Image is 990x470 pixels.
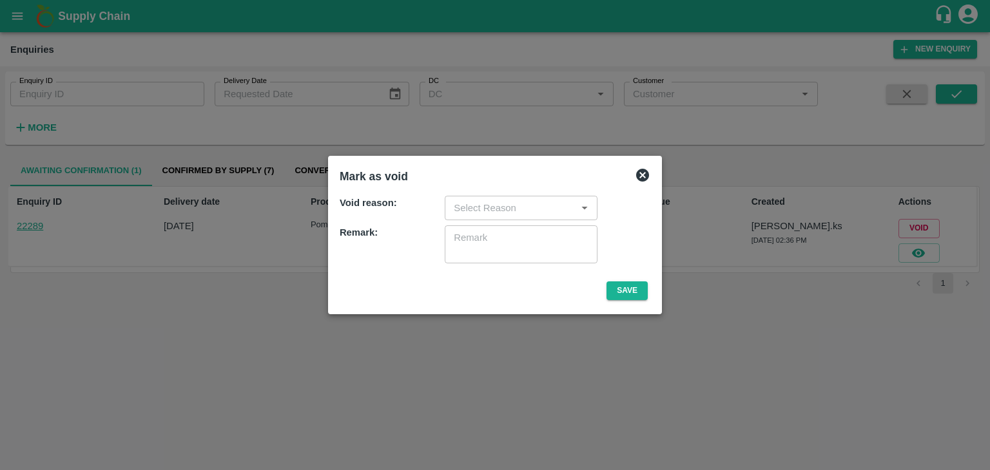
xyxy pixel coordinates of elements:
[607,281,648,300] button: Save
[340,170,408,183] b: Mark as void
[576,200,593,216] button: Open
[449,200,572,216] input: Select Reason
[340,227,378,238] strong: Remark:
[340,198,397,208] strong: Void reason:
